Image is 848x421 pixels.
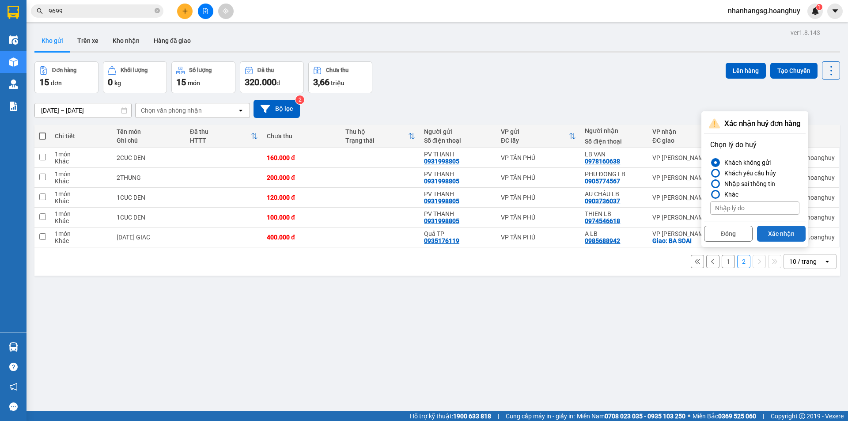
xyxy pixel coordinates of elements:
button: aim [218,4,234,19]
img: logo-vxr [8,6,19,19]
img: warehouse-icon [9,342,18,352]
th: Toggle SortBy [648,125,714,148]
div: Đã thu [257,67,274,73]
div: Tên món [117,128,181,135]
b: Công ty TNHH MTV DV-VT [PERSON_NAME] [3,4,69,56]
div: 400.000 đ [267,234,337,241]
div: Khác [55,197,108,205]
div: LB VAN [585,151,644,158]
div: 0931998805 [424,217,459,224]
span: 0 [108,77,113,87]
button: 1 [722,255,735,268]
div: Khác [721,189,738,200]
div: Đã thu [190,128,251,135]
span: copyright [799,413,805,419]
div: 1 món [55,151,108,158]
div: AU CHÂU LB [585,190,644,197]
svg: open [237,107,244,114]
div: Thu hộ [345,128,408,135]
div: Khối lượng [121,67,148,73]
th: Toggle SortBy [185,125,262,148]
div: Người gửi [424,128,492,135]
span: món [188,80,200,87]
div: VP [PERSON_NAME] [652,174,710,181]
div: 100.000 đ [267,214,337,221]
input: Tìm tên, số ĐT hoặc mã đơn [49,6,153,16]
div: VP TÂN PHÚ [501,214,576,221]
div: VP [PERSON_NAME] [652,230,710,237]
div: THIEN LB [585,210,644,217]
div: Chọn văn phòng nhận [141,106,202,115]
div: Khác [55,217,108,224]
span: | [498,411,499,421]
span: notification [9,383,18,391]
div: Khác [55,237,108,244]
li: SL: [88,36,149,53]
span: kg [114,80,121,87]
button: Bộ lọc [254,100,300,118]
button: Đơn hàng15đơn [34,61,98,93]
span: Miền Bắc [693,411,756,421]
div: 1 món [55,230,108,237]
b: VP TÂN PHÚ [26,60,87,72]
span: đ [276,80,280,87]
button: file-add [198,4,213,19]
div: VP TÂN PHÚ [501,194,576,201]
div: 0935176119 [424,237,459,244]
button: plus [177,4,193,19]
button: Hàng đã giao [147,30,198,51]
div: Đơn hàng [52,67,76,73]
span: search [37,8,43,14]
span: nhanhangsg.hoanghuy [721,5,807,16]
div: VP nhận [652,128,703,135]
span: | [763,411,764,421]
div: Người nhận [585,127,644,134]
img: warehouse-icon [9,57,18,67]
div: Khách yêu cầu hủy [721,168,776,178]
div: VP TÂN PHÚ [501,154,576,161]
span: 1 [818,4,821,10]
strong: 1900 633 818 [453,413,491,420]
div: Chưa thu [326,67,348,73]
div: Trạng thái [345,137,408,144]
button: Đóng [704,226,753,242]
svg: open [824,258,831,265]
div: 1CUC DEN [117,214,181,221]
div: 0978160638 [585,158,620,165]
li: Tên hàng: [88,19,149,36]
span: message [9,402,18,411]
div: 1MAY GIAC [117,234,181,241]
p: Chọn lý do huỷ [710,140,799,150]
span: : [113,57,148,66]
span: close-circle [155,8,160,13]
div: Khách không gửi [721,157,771,168]
div: Số điện thoại [424,137,492,144]
div: Số điện thoại [585,138,644,145]
button: Kho nhận [106,30,147,51]
div: ĐC giao [652,137,703,144]
button: Chưa thu3,66 triệu [308,61,372,93]
div: 0931998805 [424,178,459,185]
div: 1 món [55,171,108,178]
strong: 0708 023 035 - 0935 103 250 [605,413,685,420]
span: 320.000 [245,77,276,87]
button: Số lượng15món [171,61,235,93]
span: đơn [51,80,62,87]
div: PV THANH [424,190,492,197]
div: ĐC lấy [501,137,569,144]
div: 1CUC DEN [117,194,181,201]
span: Hỗ trợ kỹ thuật: [410,411,491,421]
button: Khối lượng0kg [103,61,167,93]
div: HTTT [190,137,251,144]
div: 160.000 đ [267,154,337,161]
div: VP TÂN PHÚ [501,174,576,181]
li: VP Gửi: [3,58,64,75]
div: 0931998805 [424,197,459,205]
div: PV THANH [424,210,492,217]
span: triệu [331,80,344,87]
div: PV THANH [424,171,492,178]
div: VP gửi [501,128,569,135]
div: 0974546618 [585,217,620,224]
div: VP [PERSON_NAME] [652,154,710,161]
li: VP Nhận: [88,3,149,19]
